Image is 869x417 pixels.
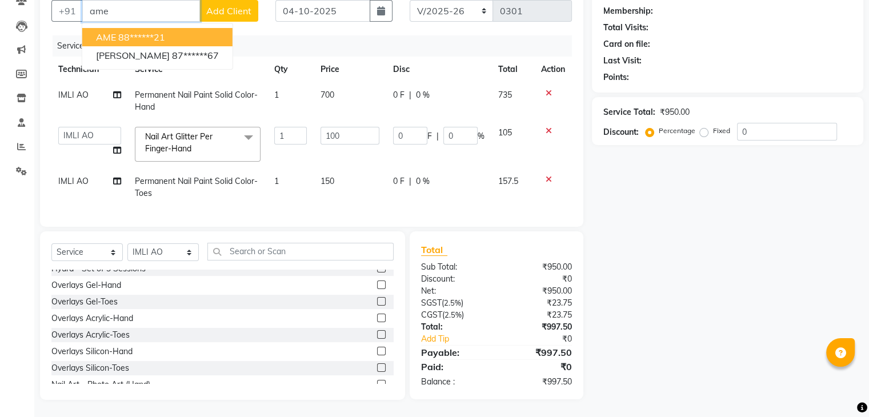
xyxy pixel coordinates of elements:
a: x [191,143,197,154]
label: Fixed [713,126,730,136]
div: Service Total: [603,106,655,118]
div: Sub Total: [413,261,496,273]
div: Overlays Gel-Hand [51,279,121,291]
span: % [478,130,484,142]
div: ( ) [413,309,496,321]
div: ₹997.50 [496,376,580,388]
span: AME [96,31,116,43]
th: Disc [386,57,491,82]
span: Add Client [206,5,251,17]
div: ₹950.00 [660,106,690,118]
div: Last Visit: [603,55,642,67]
div: ( ) [413,297,496,309]
div: Total: [413,321,496,333]
div: ₹0 [496,273,580,285]
a: Add Tip [413,333,510,345]
div: Overlays Acrylic-Hand [51,312,133,324]
th: Total [491,57,534,82]
label: Percentage [659,126,695,136]
div: ₹997.50 [496,346,580,359]
div: ₹0 [496,360,580,374]
span: 0 F [393,89,405,101]
span: 2.5% [444,310,462,319]
span: | [409,175,411,187]
div: ₹950.00 [496,261,580,273]
span: 0 % [416,89,430,101]
div: Nail Art - Photo Art (Hand) [51,379,150,391]
th: Technician [51,57,128,82]
div: ₹997.50 [496,321,580,333]
div: Overlays Silicon-Toes [51,362,129,374]
div: Net: [413,285,496,297]
span: | [409,89,411,101]
div: Card on file: [603,38,650,50]
div: Balance : [413,376,496,388]
span: IMLI AO [58,90,89,100]
div: Payable: [413,346,496,359]
span: 150 [321,176,334,186]
span: | [436,130,439,142]
div: Overlays Silicon-Hand [51,346,133,358]
div: Services [53,35,580,57]
span: 157.5 [498,176,518,186]
span: 1 [274,90,279,100]
span: 1 [274,176,279,186]
div: Total Visits: [603,22,648,34]
div: Overlays Acrylic-Toes [51,329,130,341]
th: Action [534,57,572,82]
div: Points: [603,71,629,83]
span: 700 [321,90,334,100]
div: ₹23.75 [496,309,580,321]
span: 2.5% [444,298,461,307]
span: Total [421,244,447,256]
span: [PERSON_NAME] [96,50,170,61]
th: Price [314,57,386,82]
div: Membership: [603,5,653,17]
div: Paid: [413,360,496,374]
span: 105 [498,127,512,138]
span: 0 F [393,175,405,187]
span: 735 [498,90,512,100]
div: Overlays Gel-Toes [51,296,118,308]
span: Nail Art Glitter Per Finger-Hand [145,131,213,154]
th: Qty [267,57,314,82]
span: CGST [421,310,442,320]
span: F [427,130,432,142]
span: Permanent Nail Paint Solid Color-Toes [135,176,258,198]
div: ₹0 [510,333,580,345]
div: Discount: [603,126,639,138]
span: Permanent Nail Paint Solid Color-Hand [135,90,258,112]
div: ₹23.75 [496,297,580,309]
input: Search or Scan [207,243,394,260]
div: Discount: [413,273,496,285]
span: IMLI AO [58,176,89,186]
span: SGST [421,298,442,308]
div: ₹950.00 [496,285,580,297]
span: 0 % [416,175,430,187]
